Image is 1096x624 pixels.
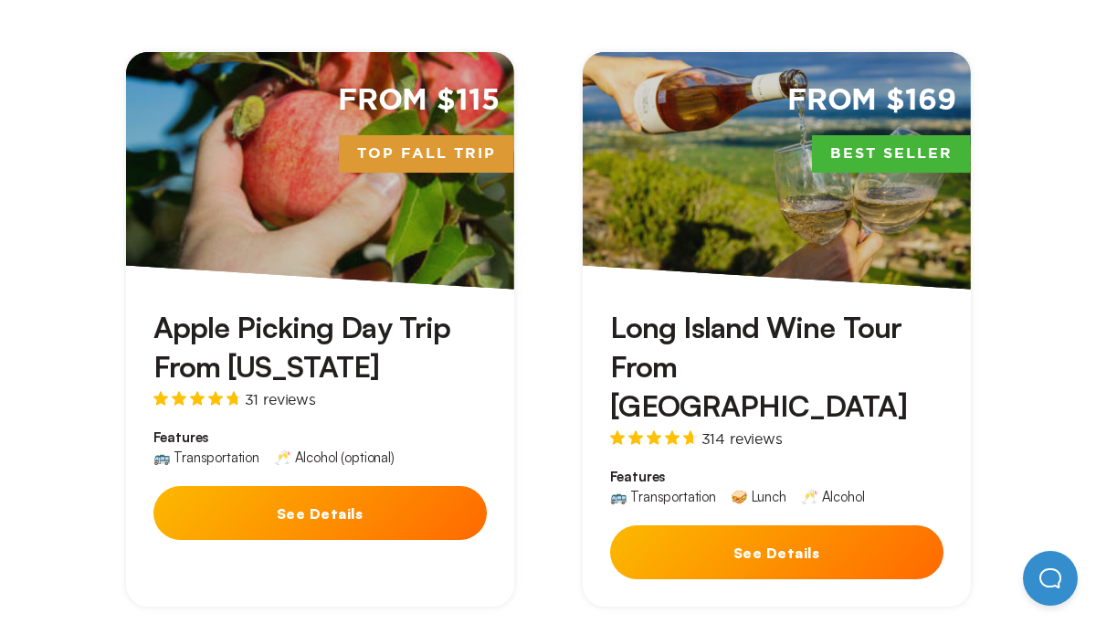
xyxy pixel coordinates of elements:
div: 🚌 Transportation [153,450,259,464]
span: Features [610,468,943,486]
button: See Details [610,525,943,579]
div: 🥪 Lunch [731,490,786,503]
div: 🚌 Transportation [610,490,716,503]
iframe: Help Scout Beacon - Open [1023,551,1078,606]
div: 🥂 Alcohol [801,490,865,503]
h3: Long Island Wine Tour From [GEOGRAPHIC_DATA] [610,308,943,427]
span: Top Fall Trip [339,135,514,174]
a: From $115Top Fall TripApple Picking Day Trip From [US_STATE]31 reviewsFeatures🚌 Transportation🥂 A... [126,52,514,608]
span: 31 reviews [245,392,316,407]
a: From $169Best SellerLong Island Wine Tour From [GEOGRAPHIC_DATA]314 reviewsFeatures🚌 Transportati... [583,52,971,608]
div: 🥂 Alcohol (optional) [274,450,395,464]
span: Features [153,428,487,447]
span: 314 reviews [701,431,783,446]
span: Best Seller [812,135,971,174]
span: From $115 [338,81,500,121]
h3: Apple Picking Day Trip From [US_STATE] [153,308,487,386]
span: From $169 [787,81,956,121]
button: See Details [153,486,487,540]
